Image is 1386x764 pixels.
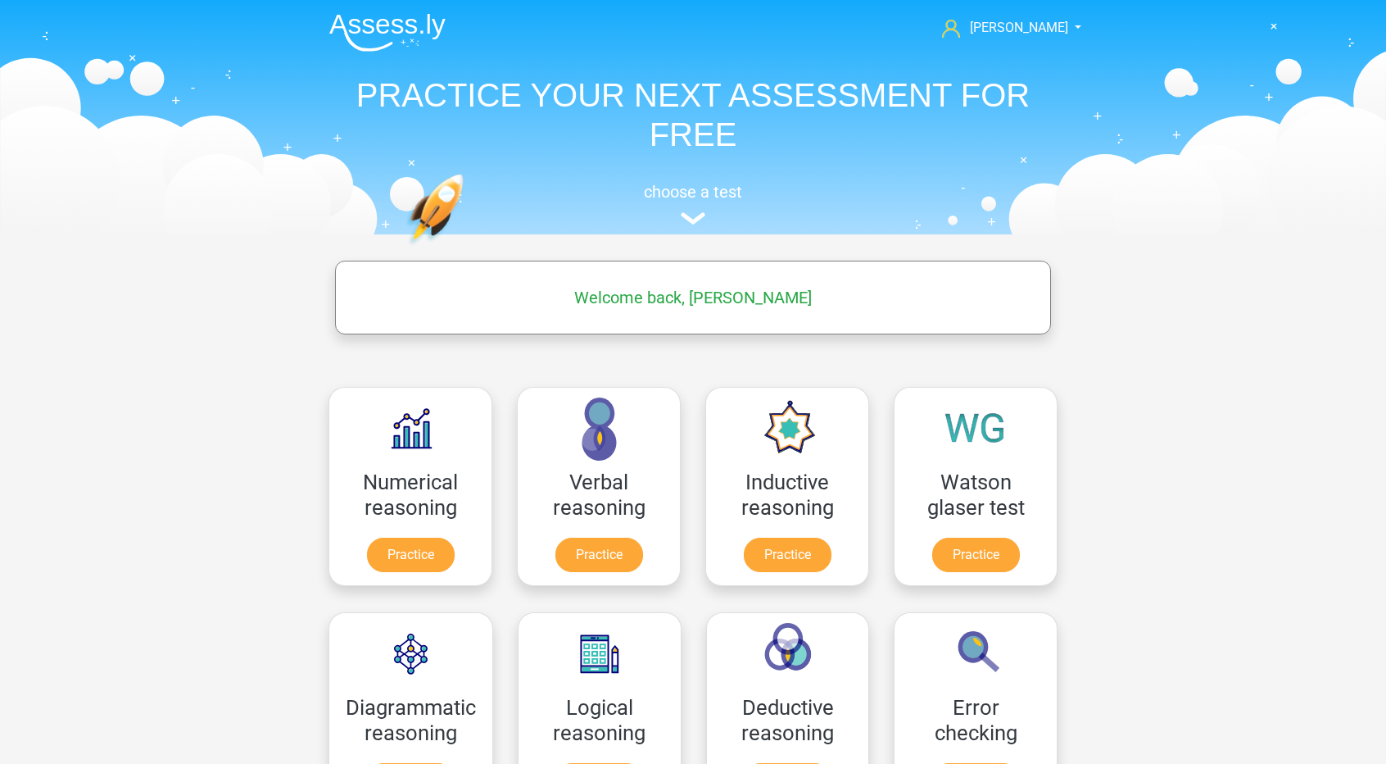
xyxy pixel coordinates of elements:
span: [PERSON_NAME] [970,20,1068,35]
h5: choose a test [316,182,1070,202]
a: Practice [555,538,643,572]
img: assessment [681,212,705,225]
img: practice [406,174,527,322]
h1: PRACTICE YOUR NEXT ASSESSMENT FOR FREE [316,75,1070,154]
a: Practice [744,538,831,572]
a: Practice [932,538,1020,572]
a: Practice [367,538,455,572]
img: Assessly [329,13,446,52]
a: [PERSON_NAME] [935,18,1070,38]
a: choose a test [316,182,1070,225]
h5: Welcome back, [PERSON_NAME] [343,288,1043,307]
